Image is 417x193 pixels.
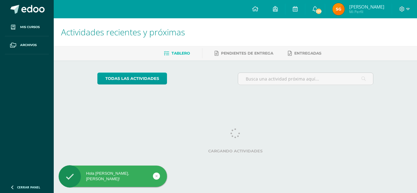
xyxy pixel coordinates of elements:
a: Pendientes de entrega [215,48,273,58]
a: Tablero [164,48,190,58]
a: Entregadas [288,48,321,58]
span: Entregadas [294,51,321,55]
img: d25771e31f49f2f9e0b5bebe8876cccd.png [332,3,345,15]
label: Cargando actividades [97,149,374,153]
a: Archivos [5,36,49,54]
span: 239 [315,8,322,15]
input: Busca una actividad próxima aquí... [238,73,373,85]
span: Actividades recientes y próximas [61,26,185,38]
span: Mis cursos [20,25,40,30]
span: Archivos [20,43,37,48]
span: Tablero [172,51,190,55]
span: [PERSON_NAME] [349,4,384,10]
a: Mis cursos [5,18,49,36]
div: Hola [PERSON_NAME], [PERSON_NAME]! [59,171,167,182]
span: Pendientes de entrega [221,51,273,55]
span: Mi Perfil [349,9,384,14]
a: todas las Actividades [97,73,167,84]
span: Cerrar panel [17,185,40,189]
